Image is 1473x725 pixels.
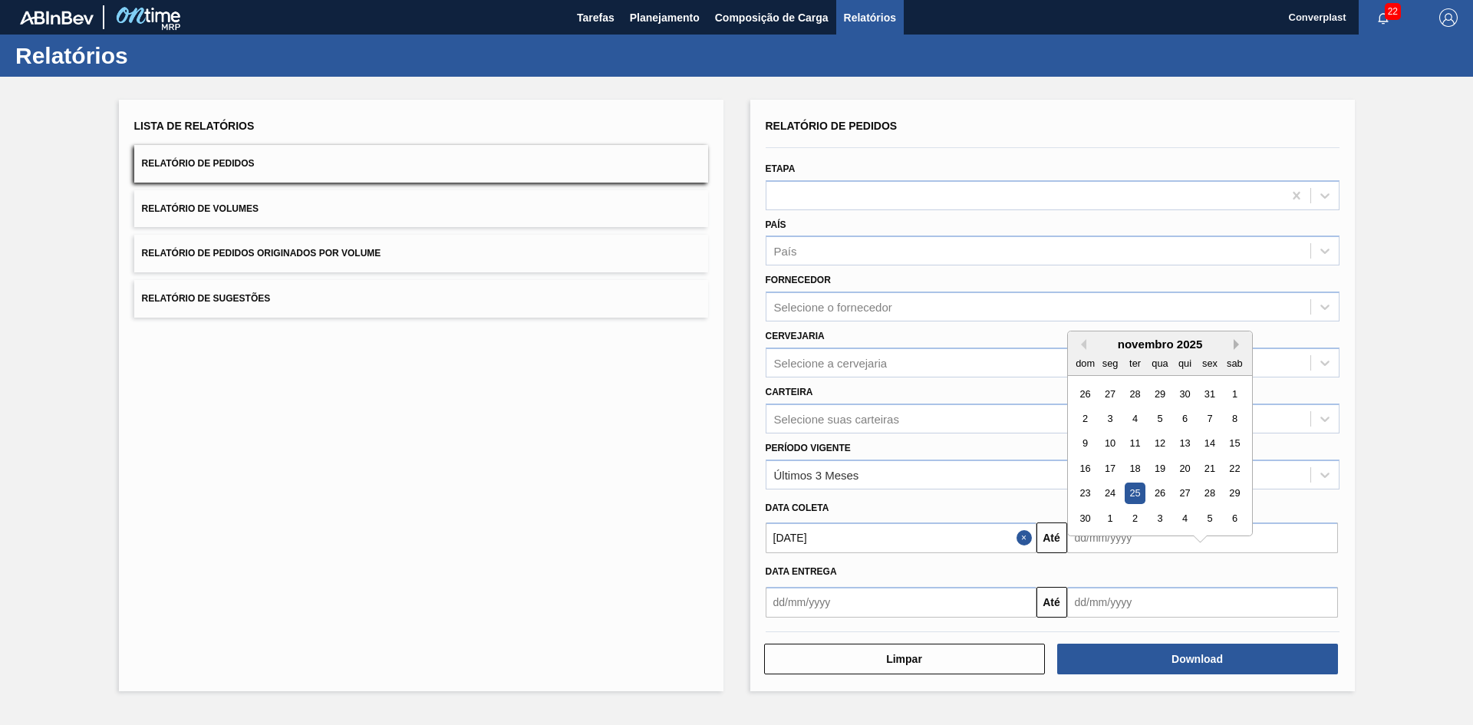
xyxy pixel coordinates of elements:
[1124,458,1145,479] div: Choose terça-feira, 18 de novembro de 2025
[1099,483,1120,504] div: Choose segunda-feira, 24 de novembro de 2025
[1067,587,1338,618] input: dd/mm/yyyy
[766,587,1036,618] input: dd/mm/yyyy
[1149,458,1170,479] div: Choose quarta-feira, 19 de novembro de 2025
[1099,408,1120,429] div: Choose segunda-feira, 3 de novembro de 2025
[1234,339,1244,350] button: Next Month
[1199,433,1220,454] div: Choose sexta-feira, 14 de novembro de 2025
[577,8,615,27] span: Tarefas
[1073,381,1247,531] div: month 2025-11
[766,219,786,230] label: País
[1385,3,1401,20] span: 22
[766,120,898,132] span: Relatório de Pedidos
[1075,433,1096,454] div: Choose domingo, 9 de novembro de 2025
[1174,483,1195,504] div: Choose quinta-feira, 27 de novembro de 2025
[715,8,829,27] span: Composição de Carga
[1149,408,1170,429] div: Choose quarta-feira, 5 de novembro de 2025
[844,8,896,27] span: Relatórios
[1099,458,1120,479] div: Choose segunda-feira, 17 de novembro de 2025
[1199,458,1220,479] div: Choose sexta-feira, 21 de novembro de 2025
[1174,458,1195,479] div: Choose quinta-feira, 20 de novembro de 2025
[1224,483,1244,504] div: Choose sábado, 29 de novembro de 2025
[134,145,708,183] button: Relatório de Pedidos
[774,412,899,425] div: Selecione suas carteiras
[1124,508,1145,529] div: Choose terça-feira, 2 de dezembro de 2025
[1199,483,1220,504] div: Choose sexta-feira, 28 de novembro de 2025
[1036,522,1067,553] button: Até
[1224,433,1244,454] div: Choose sábado, 15 de novembro de 2025
[1099,508,1120,529] div: Choose segunda-feira, 1 de dezembro de 2025
[15,47,288,64] h1: Relatórios
[766,163,796,174] label: Etapa
[142,158,255,169] span: Relatório de Pedidos
[1174,384,1195,404] div: Choose quinta-feira, 30 de outubro de 2025
[774,468,859,481] div: Últimos 3 Meses
[1174,353,1195,374] div: qui
[630,8,700,27] span: Planejamento
[142,248,381,259] span: Relatório de Pedidos Originados por Volume
[1174,433,1195,454] div: Choose quinta-feira, 13 de novembro de 2025
[1224,508,1244,529] div: Choose sábado, 6 de dezembro de 2025
[1149,353,1170,374] div: qua
[1174,408,1195,429] div: Choose quinta-feira, 6 de novembro de 2025
[142,203,259,214] span: Relatório de Volumes
[1075,458,1096,479] div: Choose domingo, 16 de novembro de 2025
[1224,353,1244,374] div: sab
[134,190,708,228] button: Relatório de Volumes
[1149,384,1170,404] div: Choose quarta-feira, 29 de outubro de 2025
[1124,384,1145,404] div: Choose terça-feira, 28 de outubro de 2025
[1036,587,1067,618] button: Até
[134,280,708,318] button: Relatório de Sugestões
[1057,644,1338,674] button: Download
[1199,384,1220,404] div: Choose sexta-feira, 31 de outubro de 2025
[1199,508,1220,529] div: Choose sexta-feira, 5 de dezembro de 2025
[1124,353,1145,374] div: ter
[1076,339,1086,350] button: Previous Month
[134,120,255,132] span: Lista de Relatórios
[1075,483,1096,504] div: Choose domingo, 23 de novembro de 2025
[766,503,829,513] span: Data coleta
[774,245,797,258] div: País
[142,293,271,304] span: Relatório de Sugestões
[1359,7,1408,28] button: Notificações
[766,275,831,285] label: Fornecedor
[1224,408,1244,429] div: Choose sábado, 8 de novembro de 2025
[1068,338,1252,351] div: novembro 2025
[774,356,888,369] div: Selecione a cervejaria
[1124,408,1145,429] div: Choose terça-feira, 4 de novembro de 2025
[764,644,1045,674] button: Limpar
[1124,433,1145,454] div: Choose terça-feira, 11 de novembro de 2025
[1174,508,1195,529] div: Choose quinta-feira, 4 de dezembro de 2025
[1124,483,1145,504] div: Choose terça-feira, 25 de novembro de 2025
[1075,353,1096,374] div: dom
[766,566,837,577] span: Data entrega
[1149,433,1170,454] div: Choose quarta-feira, 12 de novembro de 2025
[1199,408,1220,429] div: Choose sexta-feira, 7 de novembro de 2025
[20,11,94,25] img: TNhmsLtSVTkK8tSr43FrP2fwEKptu5GPRR3wAAAABJRU5ErkJggg==
[766,331,825,341] label: Cervejaria
[1099,433,1120,454] div: Choose segunda-feira, 10 de novembro de 2025
[1149,483,1170,504] div: Choose quarta-feira, 26 de novembro de 2025
[774,301,892,314] div: Selecione o fornecedor
[1199,353,1220,374] div: sex
[1075,508,1096,529] div: Choose domingo, 30 de novembro de 2025
[134,235,708,272] button: Relatório de Pedidos Originados por Volume
[1224,458,1244,479] div: Choose sábado, 22 de novembro de 2025
[1075,384,1096,404] div: Choose domingo, 26 de outubro de 2025
[1099,384,1120,404] div: Choose segunda-feira, 27 de outubro de 2025
[1099,353,1120,374] div: seg
[1017,522,1036,553] button: Close
[766,443,851,453] label: Período Vigente
[766,522,1036,553] input: dd/mm/yyyy
[1149,508,1170,529] div: Choose quarta-feira, 3 de dezembro de 2025
[1439,8,1458,27] img: Logout
[1075,408,1096,429] div: Choose domingo, 2 de novembro de 2025
[1224,384,1244,404] div: Choose sábado, 1 de novembro de 2025
[766,387,813,397] label: Carteira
